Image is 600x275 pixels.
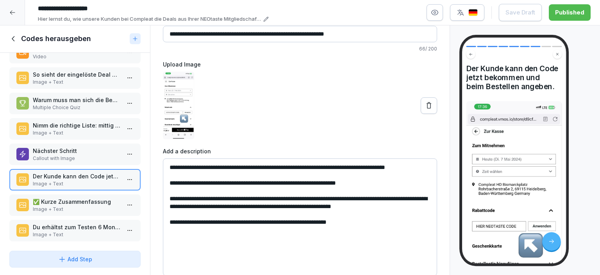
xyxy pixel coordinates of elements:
[33,70,120,79] p: So sieht der eingelöste Deal auf dem Telefon Ihrer Gäste aus.
[33,155,120,162] p: Callout with Image
[163,147,437,155] label: Add a description
[33,79,120,86] p: Image + Text
[468,9,478,16] img: de.svg
[38,15,261,23] p: Hier lernst du, wie unsere Kunden bei Compleat die Deals aus Ihrer NEOtaste Mitgliedschaft einlös...
[549,4,591,21] button: Published
[466,64,562,91] h4: Der Kunde kann den Code jetzt bekommen und beim Bestellen angeben.
[33,172,120,180] p: Der Kunde kann den Code jetzt bekommen und beim Bestellen angeben.
[9,42,141,63] div: So würde der gesamte Prozess in der App aussehenVideo
[499,4,542,21] button: Save Draft
[9,144,141,165] div: Nächster SchrittCallout with Image
[33,129,120,137] p: Image + Text
[163,60,437,68] label: Upload Image
[9,67,141,89] div: So sieht der eingelöste Deal auf dem Telefon Ihrer Gäste aus.Image + Text
[33,206,120,213] p: Image + Text
[163,72,194,139] img: clvwk2h9u00032e6okcxxw32y.jpg
[9,93,141,114] div: Warum muss man sich die Bestätigung zeigen lassen?Multiple Choice Quiz
[58,255,92,263] div: Add Step
[555,8,584,17] div: Published
[9,169,141,191] div: Der Kunde kann den Code jetzt bekommen und beim Bestellen angeben.Image + Text
[33,223,120,231] p: Du erhältst zum Testen 6 Monate NEOTaste for free!🎉
[33,180,120,187] p: Image + Text
[33,96,120,104] p: Warum muss man sich die Bestätigung zeigen lassen?
[33,147,120,155] p: Nächster Schritt
[9,251,141,268] button: Add Step
[9,118,141,140] div: Nimm die richtige Liste: mittig steht, für welchen Deal die Liste gilt.Image + Text
[33,104,120,111] p: Multiple Choice Quiz
[9,220,141,241] div: Du erhältst zum Testen 6 Monate NEOTaste for free!🎉Image + Text
[33,121,120,129] p: Nimm die richtige Liste: mittig steht, für welchen Deal die Liste gilt.
[21,34,91,43] h1: Codes herausgeben
[33,231,120,238] p: Image + Text
[33,198,120,206] p: ✅ Kurze Zusammenfassung
[9,194,141,216] div: ✅ Kurze ZusammenfassungImage + Text
[505,8,535,17] div: Save Draft
[33,53,120,60] p: Video
[163,45,437,52] p: 66 / 200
